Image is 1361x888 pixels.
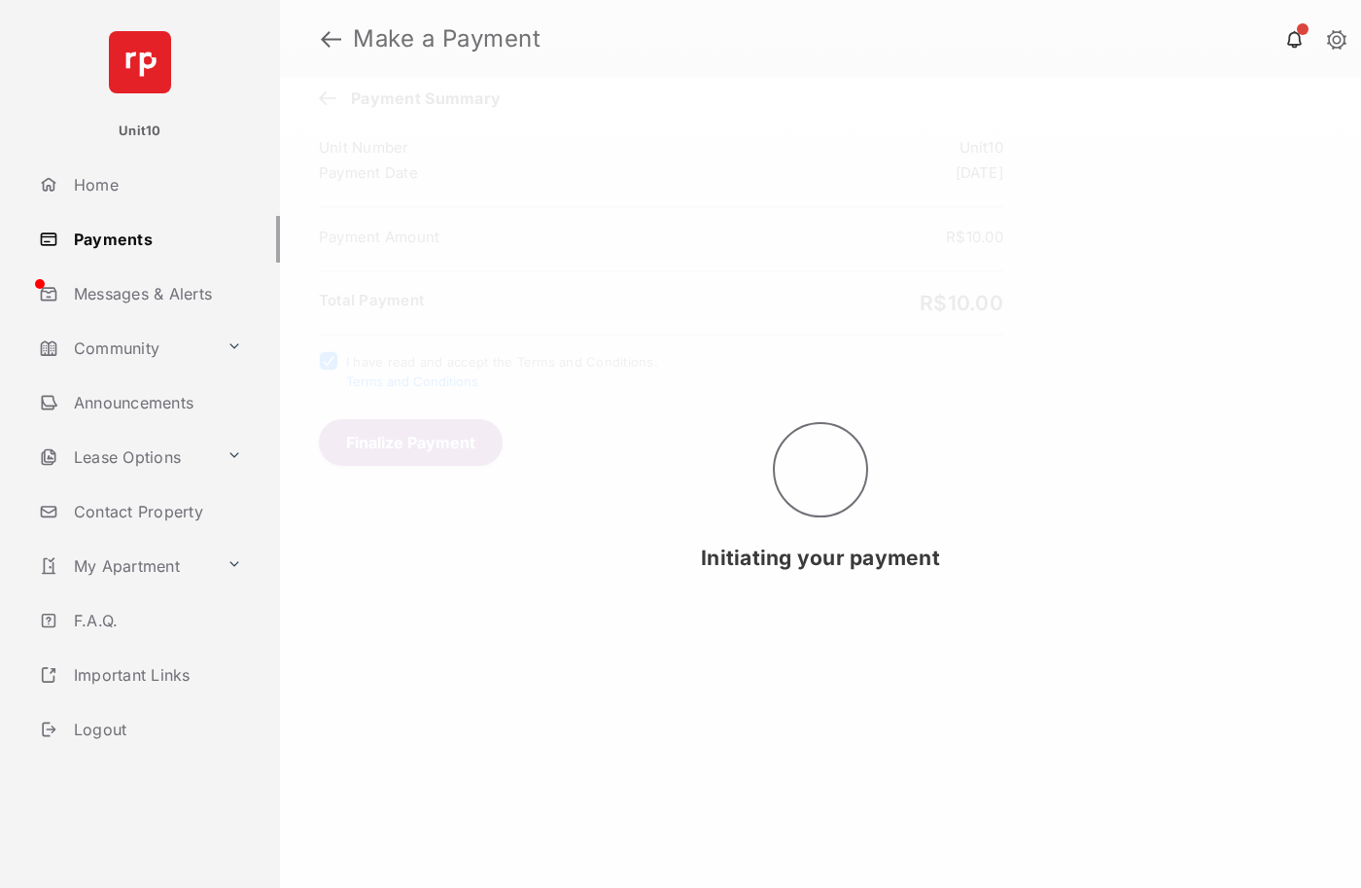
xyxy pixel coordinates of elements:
span: Initiating your payment [701,546,940,570]
strong: Make a Payment [353,27,541,51]
a: Payments [31,216,280,263]
p: Unit10 [119,122,161,141]
a: Important Links [31,652,250,698]
a: Home [31,161,280,208]
a: Messages & Alerts [31,270,280,317]
a: Community [31,325,219,372]
a: Logout [31,706,280,753]
img: svg+xml;base64,PHN2ZyB4bWxucz0iaHR0cDovL3d3dy53My5vcmcvMjAwMC9zdmciIHdpZHRoPSI2NCIgaGVpZ2h0PSI2NC... [109,31,171,93]
a: Contact Property [31,488,280,535]
a: Announcements [31,379,280,426]
a: Lease Options [31,434,219,480]
a: F.A.Q. [31,597,280,644]
a: My Apartment [31,543,219,589]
